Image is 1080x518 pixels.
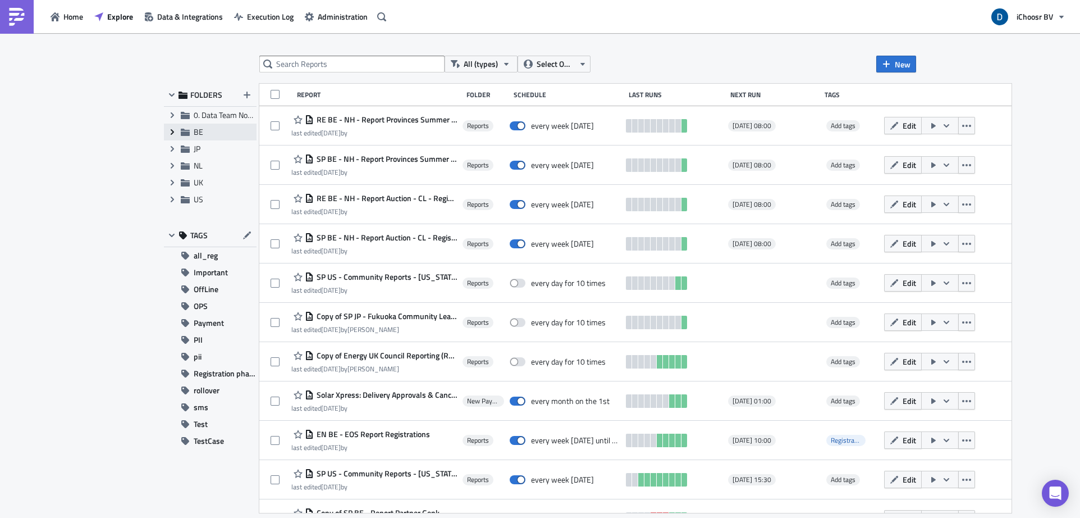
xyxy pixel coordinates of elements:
[194,365,257,382] span: Registration phase
[733,239,771,248] span: [DATE] 08:00
[531,317,606,328] div: every day for 10 times
[291,247,457,255] div: last edited by
[321,246,341,256] time: 2025-09-03T09:33:54Z
[139,8,228,25] a: Data & Integrations
[291,168,457,176] div: last edited by
[164,433,257,449] button: TestCase
[884,431,922,449] button: Edit
[831,435,884,446] span: Registration phase
[826,435,866,446] span: Registration phase
[164,281,257,298] button: OffLine
[194,382,219,399] span: rollover
[467,397,500,406] span: New Payment Process Reports
[190,90,222,100] span: FOLDERS
[903,356,916,367] span: Edit
[884,235,922,252] button: Edit
[831,317,855,328] span: Add tags
[730,90,820,99] div: Next Run
[314,390,457,400] span: Solar Xpress: Delivery Approvals & Cancellations
[164,416,257,433] button: Test
[826,238,860,249] span: Add tags
[531,278,606,288] div: every day for 10 times
[314,311,457,321] span: Copy of SP JP - Fukuoka Community Leader Reports
[194,298,208,315] span: OPS
[89,8,139,25] a: Explore
[531,239,594,249] div: every week on Monday
[8,8,26,26] img: PushMetrics
[314,193,457,203] span: RE BE - NH - Report Auction - CL - Registraties en Acceptatie fase Fall 2025
[629,90,725,99] div: Last Runs
[831,160,855,170] span: Add tags
[1042,480,1069,507] div: Open Intercom Messenger
[531,435,620,446] div: every week on Monday until October 22, 2025
[895,58,910,70] span: New
[531,121,594,131] div: every week on Monday
[884,156,922,174] button: Edit
[194,160,203,171] span: NL
[733,200,771,209] span: [DATE] 08:00
[107,11,133,22] span: Explore
[537,58,574,70] span: Select Owner
[831,278,855,288] span: Add tags
[297,90,461,99] div: Report
[467,121,489,130] span: Reports
[467,318,489,327] span: Reports
[321,324,341,335] time: 2025-08-28T08:27:33Z
[884,117,922,134] button: Edit
[291,365,457,373] div: last edited by [PERSON_NAME]
[826,356,860,367] span: Add tags
[259,56,445,72] input: Search Reports
[466,90,507,99] div: Folder
[826,474,860,485] span: Add tags
[826,160,860,171] span: Add tags
[884,353,922,370] button: Edit
[291,207,457,216] div: last edited by
[831,396,855,406] span: Add tags
[164,298,257,315] button: OPS
[164,382,257,399] button: rollover
[733,436,771,445] span: [DATE] 10:00
[321,206,341,217] time: 2025-09-03T09:38:36Z
[45,8,89,25] button: Home
[876,56,916,72] button: New
[164,315,257,331] button: Payment
[314,154,457,164] span: SP BE - NH - Report Provinces Summer 2025 Installations
[733,121,771,130] span: [DATE] 08:00
[291,286,457,294] div: last edited by
[903,395,916,407] span: Edit
[194,143,200,155] span: JP
[531,199,594,210] div: every week on Monday
[733,161,771,170] span: [DATE] 08:00
[314,115,457,125] span: RE BE - NH - Report Provinces Summer 2025 Installations West-Vlaanderen en Provincie Oost-Vlaanderen
[321,363,341,374] time: 2025-08-27T12:50:05Z
[194,331,203,348] span: PII
[990,7,1009,26] img: Avatar
[1017,11,1053,22] span: iChoosr BV
[831,199,855,210] span: Add tags
[733,397,771,406] span: [DATE] 01:00
[884,313,922,331] button: Edit
[164,331,257,348] button: PII
[826,317,860,328] span: Add tags
[467,161,489,170] span: Reports
[903,277,916,289] span: Edit
[903,474,916,485] span: Edit
[321,481,341,492] time: 2025-08-12T13:33:39Z
[194,109,309,121] span: 0. Data Team Notebooks & Reports
[194,433,224,449] span: TestCase
[903,316,916,328] span: Edit
[194,247,218,264] span: all_reg
[467,475,489,484] span: Reports
[514,90,623,99] div: Schedule
[464,58,498,70] span: All (types)
[445,56,518,72] button: All (types)
[884,196,922,213] button: Edit
[299,8,373,25] button: Administration
[531,475,594,485] div: every week on Tuesday
[314,351,457,361] span: Copy of Energy UK Council Reporting (Registration)
[63,11,83,22] span: Home
[903,238,916,249] span: Edit
[228,8,299,25] button: Execution Log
